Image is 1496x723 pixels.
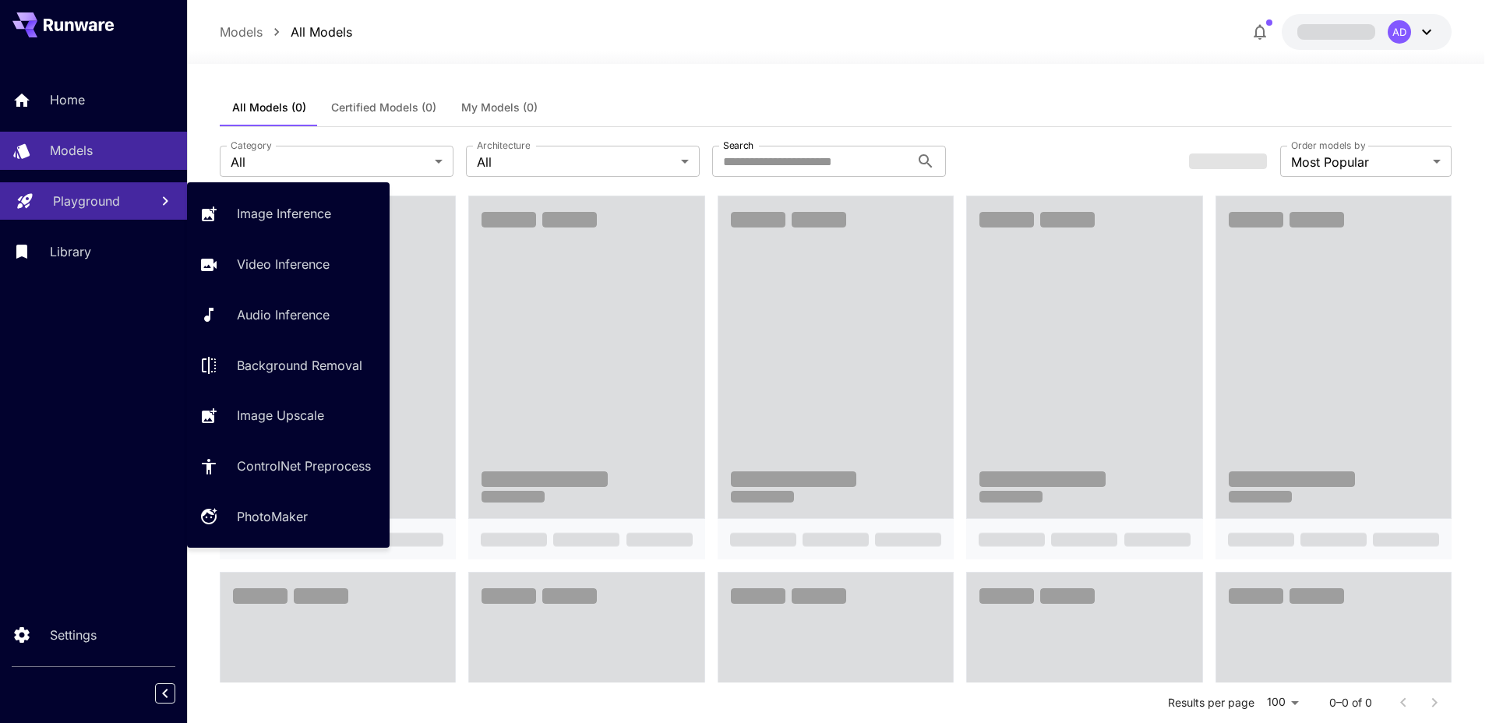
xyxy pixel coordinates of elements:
label: Search [723,139,753,152]
div: Collapse sidebar [167,679,187,707]
a: Video Inference [187,245,390,284]
span: Most Popular [1291,153,1427,171]
div: AD [1388,20,1411,44]
p: Results per page [1168,695,1254,711]
p: Models [50,141,93,160]
p: ControlNet Preprocess [237,457,371,475]
label: Category [231,139,272,152]
p: Home [50,90,85,109]
p: PhotoMaker [237,507,308,526]
button: Collapse sidebar [155,683,175,704]
a: ControlNet Preprocess [187,447,390,485]
p: Models [220,23,263,41]
p: All Models [291,23,352,41]
span: My Models (0) [461,101,538,115]
label: Order models by [1291,139,1365,152]
span: All Models (0) [232,101,306,115]
p: 0–0 of 0 [1329,695,1372,711]
p: Image Upscale [237,406,324,425]
nav: breadcrumb [220,23,352,41]
p: Audio Inference [237,305,330,324]
a: Image Upscale [187,397,390,435]
label: Architecture [477,139,530,152]
span: Certified Models (0) [331,101,436,115]
p: Video Inference [237,255,330,273]
a: Image Inference [187,195,390,233]
span: All [231,153,429,171]
a: Audio Inference [187,296,390,334]
p: Image Inference [237,204,331,223]
p: Library [50,242,91,261]
p: Settings [50,626,97,644]
div: 100 [1261,691,1304,714]
a: PhotoMaker [187,498,390,536]
a: Background Removal [187,346,390,384]
p: Playground [53,192,120,210]
p: Background Removal [237,356,362,375]
span: All [477,153,675,171]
